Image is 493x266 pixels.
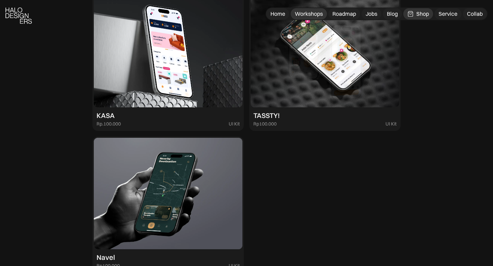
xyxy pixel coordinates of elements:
[387,10,398,17] div: Blog
[439,10,457,17] div: Service
[463,8,487,19] a: Collab
[270,10,285,17] div: Home
[366,10,377,17] div: Jobs
[253,121,277,127] div: Rp100.000
[97,121,121,127] div: Rp.100.000
[97,253,115,262] div: Navel
[332,10,356,17] div: Roadmap
[295,10,323,17] div: Workshops
[467,10,483,17] div: Collab
[416,10,429,17] div: Shop
[434,8,462,19] a: Service
[291,8,327,19] a: Workshops
[97,111,115,120] div: KASA
[266,8,289,19] a: Home
[383,8,402,19] a: Blog
[253,111,280,120] div: TASSTY!
[403,8,433,19] a: Shop
[229,121,240,127] div: UI Kit
[328,8,360,19] a: Roadmap
[385,121,396,127] div: UI Kit
[362,8,381,19] a: Jobs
